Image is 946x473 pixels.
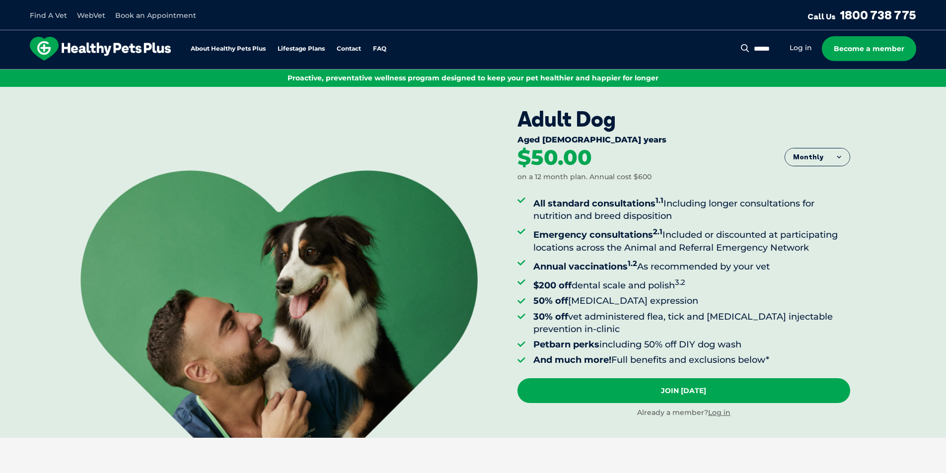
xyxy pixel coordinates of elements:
[533,225,850,254] li: Included or discounted at participating locations across the Animal and Referral Emergency Network
[708,408,730,417] a: Log in
[191,46,266,52] a: About Healthy Pets Plus
[675,277,685,287] sup: 3.2
[533,311,850,336] li: vet administered flea, tick and [MEDICAL_DATA] injectable prevention in-clinic
[533,194,850,222] li: Including longer consultations for nutrition and breed disposition
[628,259,637,268] sup: 1.2
[533,354,611,365] strong: And much more!
[373,46,386,52] a: FAQ
[517,378,850,403] a: Join [DATE]
[822,36,916,61] a: Become a member
[533,339,599,350] strong: Petbarn perks
[337,46,361,52] a: Contact
[517,147,592,169] div: $50.00
[533,280,572,291] strong: $200 off
[77,11,105,20] a: WebVet
[533,311,568,322] strong: 30% off
[517,172,652,182] div: on a 12 month plan. Annual cost $600
[807,7,916,22] a: Call Us1800 738 775
[533,338,850,351] li: including 50% off DIY dog wash
[80,170,478,438] img: <br /> <b>Warning</b>: Undefined variable $title in <b>/var/www/html/current/codepool/wp-content/...
[278,46,325,52] a: Lifestage Plans
[785,148,850,166] button: Monthly
[533,295,568,306] strong: 50% off
[790,43,812,53] a: Log in
[533,295,850,307] li: [MEDICAL_DATA] expression
[115,11,196,20] a: Book an Appointment
[30,11,67,20] a: Find A Vet
[30,37,171,61] img: hpp-logo
[517,107,850,132] div: Adult Dog
[517,408,850,418] div: Already a member?
[533,229,662,240] strong: Emergency consultations
[533,198,663,209] strong: All standard consultations
[533,354,850,366] li: Full benefits and exclusions below*
[653,227,662,236] sup: 2.1
[655,196,663,205] sup: 1.1
[533,257,850,273] li: As recommended by your vet
[739,43,751,53] button: Search
[533,261,637,272] strong: Annual vaccinations
[517,135,850,147] div: Aged [DEMOGRAPHIC_DATA] years
[533,276,850,292] li: dental scale and polish
[807,11,836,21] span: Call Us
[288,73,658,82] span: Proactive, preventative wellness program designed to keep your pet healthier and happier for longer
